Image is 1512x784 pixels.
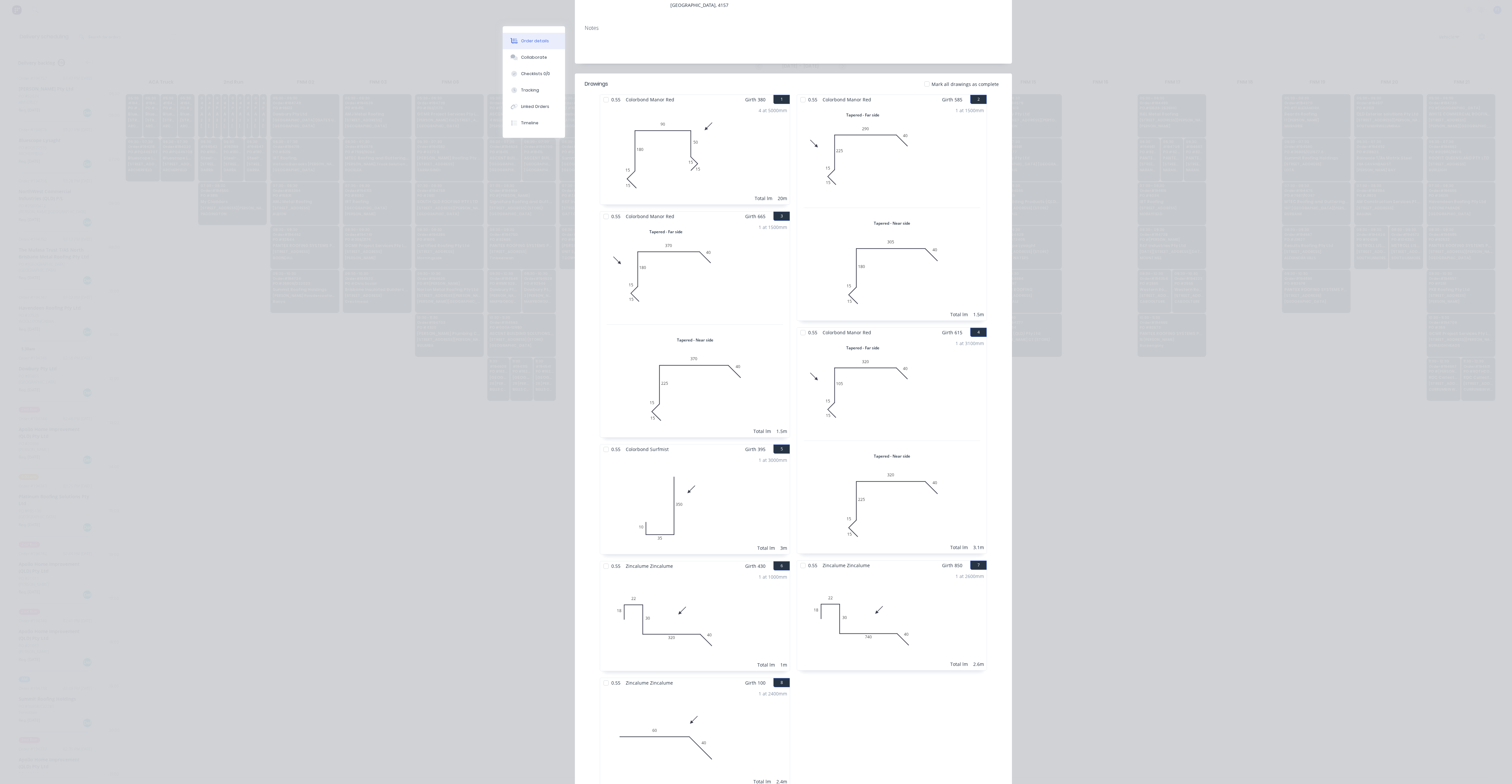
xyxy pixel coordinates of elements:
[797,337,987,553] div: Tapered - Far side0151510532040Tapered - Near side01515225320401 at 3100mmTotal lm3.1m
[759,107,787,114] div: 4 at 5000mm
[942,561,962,570] span: Girth 850
[970,328,987,337] button: 4
[820,95,874,104] span: Colorbond Manor Red
[755,195,772,202] div: Total lm
[600,571,790,671] div: 0182230320401 at 1000mmTotal lm1m
[759,224,787,231] div: 1 at 1500mm
[773,444,790,454] button: 5
[773,95,790,104] button: 1
[623,444,671,454] span: Colorbond Surfmist
[757,661,775,668] div: Total lm
[806,95,820,104] span: 0.55
[745,212,766,221] span: Girth 665
[773,678,790,687] button: 8
[820,561,872,570] span: Zincalume Zincalume
[753,428,771,435] div: Total lm
[623,95,677,104] span: Colorbond Manor Red
[820,328,874,337] span: Colorbond Manor Red
[973,661,984,668] div: 2.6m
[503,66,565,82] button: Checklists 0/0
[585,80,608,88] div: Drawings
[950,661,968,668] div: Total lm
[609,678,623,688] span: 0.55
[609,212,623,221] span: 0.55
[806,561,820,570] span: 0.55
[942,95,962,104] span: Girth 585
[759,573,787,580] div: 1 at 1000mm
[521,120,538,126] div: Timeline
[623,678,676,688] span: Zincalume Zincalume
[942,328,962,337] span: Girth 615
[955,340,984,347] div: 1 at 3100mm
[745,561,766,571] span: Girth 430
[623,561,676,571] span: Zincalume Zincalume
[932,81,999,88] span: Mark all drawings as complete
[780,661,787,668] div: 1m
[745,444,766,454] span: Girth 395
[503,115,565,131] button: Timeline
[745,95,766,104] span: Girth 380
[521,104,549,110] div: Linked Orders
[955,573,984,580] div: 1 at 2600mm
[759,457,787,464] div: 1 at 3000mm
[778,195,787,202] div: 20m
[521,54,547,60] div: Collaborate
[973,311,984,318] div: 1.5m
[973,544,984,551] div: 3.1m
[623,212,677,221] span: Colorbond Manor Red
[745,678,766,688] span: Girth 100
[503,33,565,49] button: Order details
[797,570,987,670] div: 0182230740401 at 2600mmTotal lm2.6m
[585,25,1002,31] div: Notes
[759,690,787,697] div: 1 at 2400mm
[970,95,987,104] button: 2
[773,561,790,570] button: 6
[806,328,820,337] span: 0.55
[970,561,987,570] button: 7
[609,561,623,571] span: 0.55
[521,71,550,77] div: Checklists 0/0
[503,98,565,115] button: Linked Orders
[797,104,987,320] div: Tapered - Far side0151522529040Tapered - Near side01515180305401 at 1500mmTotal lm1.5m
[609,95,623,104] span: 0.55
[773,212,790,221] button: 3
[757,545,775,551] div: Total lm
[609,444,623,454] span: 0.55
[955,107,984,114] div: 1 at 1500mm
[950,544,968,551] div: Total lm
[503,82,565,98] button: Tracking
[600,221,790,437] div: Tapered - Far side0151518037040Tapered - Near side01515225370401 at 1500mmTotal lm1.5m
[600,104,790,204] div: 01515180905015154 at 5000mmTotal lm20m
[503,49,565,66] button: Collaborate
[776,428,787,435] div: 1.5m
[521,38,549,44] div: Order details
[950,311,968,318] div: Total lm
[600,454,790,554] div: 010353501 at 3000mmTotal lm3m
[780,545,787,551] div: 3m
[521,87,539,93] div: Tracking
